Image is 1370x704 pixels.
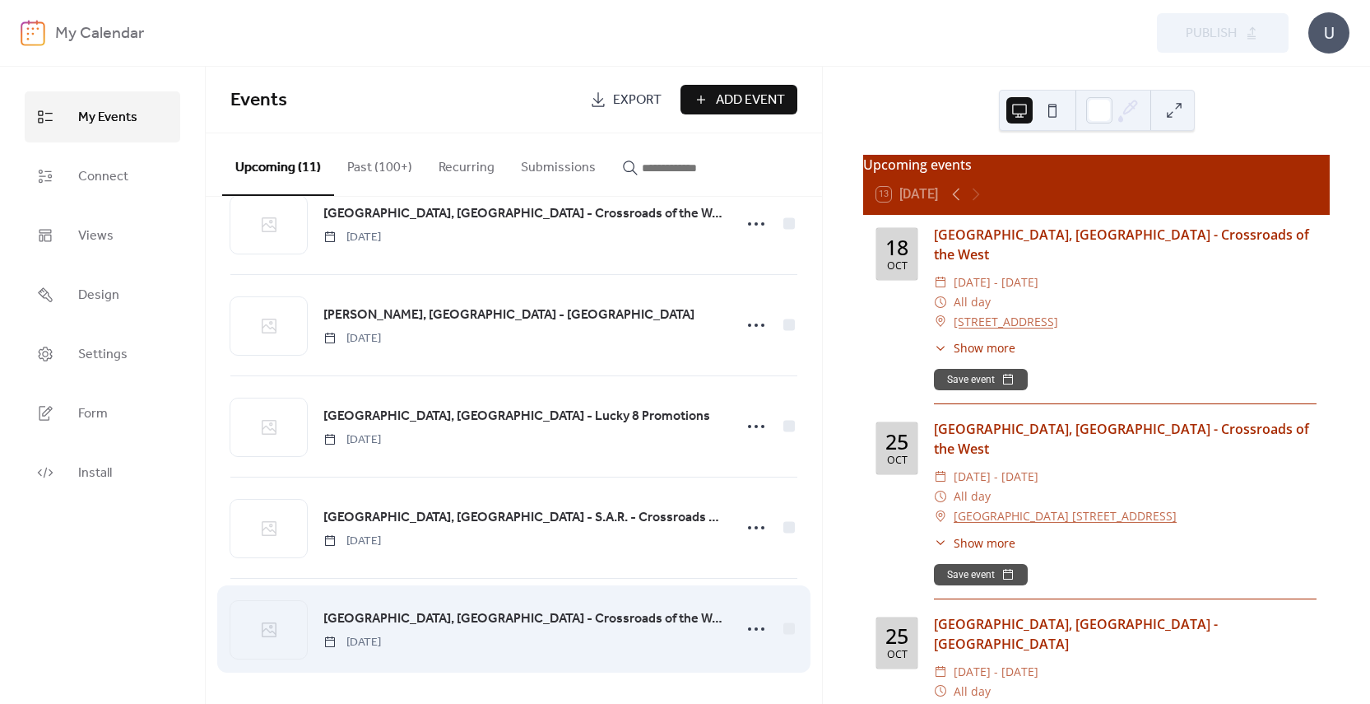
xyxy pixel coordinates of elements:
[323,229,381,246] span: [DATE]
[25,210,180,261] a: Views
[954,339,1015,357] span: Show more
[323,330,381,347] span: [DATE]
[323,609,723,629] span: [GEOGRAPHIC_DATA], [GEOGRAPHIC_DATA] - Crossroads of the West
[680,85,797,114] button: Add Event
[25,388,180,439] a: Form
[508,133,609,194] button: Submissions
[887,650,908,660] div: Oct
[954,292,991,312] span: All day
[323,305,694,325] span: [PERSON_NAME], [GEOGRAPHIC_DATA] - [GEOGRAPHIC_DATA]
[954,682,991,702] span: All day
[323,204,723,224] span: [GEOGRAPHIC_DATA], [GEOGRAPHIC_DATA] - Crossroads of the West
[934,339,1015,357] button: ​Show more
[934,506,947,526] div: ​
[78,105,137,131] span: My Events
[323,203,723,225] a: [GEOGRAPHIC_DATA], [GEOGRAPHIC_DATA] - Crossroads of the West
[934,369,1028,390] button: Save event
[954,506,1177,526] a: [GEOGRAPHIC_DATA] [STREET_ADDRESS]
[25,329,180,380] a: Settings
[863,155,1330,175] div: Upcoming events
[954,312,1058,332] a: [STREET_ADDRESS]
[934,564,1028,585] button: Save event
[885,237,908,258] div: 18
[934,534,1015,552] button: ​Show more
[885,626,908,646] div: 25
[613,91,662,110] span: Export
[887,455,908,466] div: Oct
[78,223,114,249] span: Views
[934,419,1317,459] div: [GEOGRAPHIC_DATA], [GEOGRAPHIC_DATA] - Crossroads of the West
[934,487,947,506] div: ​
[78,401,108,427] span: Form
[25,269,180,320] a: Design
[230,82,287,119] span: Events
[323,634,381,651] span: [DATE]
[934,662,947,682] div: ​
[323,533,381,550] span: [DATE]
[934,614,1317,654] div: [GEOGRAPHIC_DATA], [GEOGRAPHIC_DATA] - [GEOGRAPHIC_DATA]
[716,91,785,110] span: Add Event
[954,467,1038,487] span: [DATE] - [DATE]
[934,292,947,312] div: ​
[323,407,710,427] span: [GEOGRAPHIC_DATA], [GEOGRAPHIC_DATA] - Lucky 8 Promotions
[78,342,128,368] span: Settings
[934,534,947,552] div: ​
[323,406,710,427] a: [GEOGRAPHIC_DATA], [GEOGRAPHIC_DATA] - Lucky 8 Promotions
[934,339,947,357] div: ​
[954,487,991,506] span: All day
[323,305,694,326] a: [PERSON_NAME], [GEOGRAPHIC_DATA] - [GEOGRAPHIC_DATA]
[934,225,1317,264] div: [GEOGRAPHIC_DATA], [GEOGRAPHIC_DATA] - Crossroads of the West
[934,682,947,702] div: ​
[954,662,1038,682] span: [DATE] - [DATE]
[25,447,180,498] a: Install
[55,18,144,49] b: My Calendar
[578,85,674,114] a: Export
[885,431,908,452] div: 25
[934,312,947,332] div: ​
[954,273,1038,292] span: [DATE] - [DATE]
[323,431,381,449] span: [DATE]
[323,507,723,529] a: [GEOGRAPHIC_DATA], [GEOGRAPHIC_DATA] - S.A.R. - Crossroads of the West
[323,508,723,528] span: [GEOGRAPHIC_DATA], [GEOGRAPHIC_DATA] - S.A.R. - Crossroads of the West
[21,20,45,46] img: logo
[78,164,128,190] span: Connect
[934,467,947,487] div: ​
[78,460,112,487] span: Install
[25,151,180,202] a: Connect
[25,91,180,142] a: My Events
[887,261,908,272] div: Oct
[954,534,1015,552] span: Show more
[934,273,947,292] div: ​
[425,133,508,194] button: Recurring
[323,608,723,630] a: [GEOGRAPHIC_DATA], [GEOGRAPHIC_DATA] - Crossroads of the West
[334,133,425,194] button: Past (100+)
[222,133,334,196] button: Upcoming (11)
[78,282,119,309] span: Design
[1308,12,1349,54] div: U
